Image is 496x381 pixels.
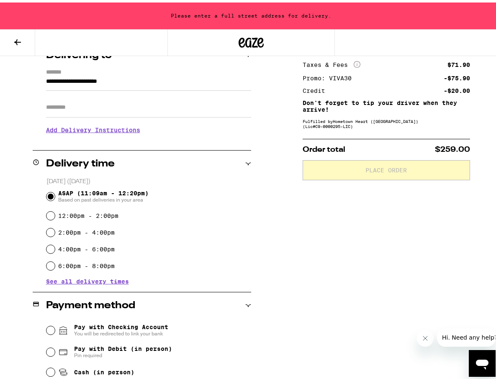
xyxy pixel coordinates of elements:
div: Taxes & Fees [303,59,360,66]
label: 6:00pm - 8:00pm [58,260,115,267]
span: You will be redirected to link your bank [74,328,168,335]
div: Promo: VIVA30 [303,73,357,79]
span: $259.00 [435,143,470,151]
span: Cash (in person) [74,366,134,373]
h2: Delivery time [46,156,115,166]
h2: Payment method [46,298,135,308]
iframe: Message from company [437,326,496,344]
iframe: Close message [417,327,434,344]
div: -$75.90 [444,73,470,79]
p: Don't forget to tip your driver when they arrive! [303,97,470,110]
span: ASAP (11:09am - 12:20pm) [58,187,149,201]
button: Place Order [303,158,470,178]
p: We'll contact you at [PHONE_NUMBER] when we arrive [46,137,251,144]
span: Pay with Debit (in person) [74,343,172,350]
h3: Add Delivery Instructions [46,118,251,137]
span: Pay with Checking Account [74,321,168,335]
span: Pin required [74,350,172,356]
label: 12:00pm - 2:00pm [58,210,118,217]
span: Order total [303,143,345,151]
div: -$20.00 [444,85,470,91]
span: Hi. Need any help? [5,6,60,13]
iframe: Button to launch messaging window [469,348,496,374]
span: Place Order [365,165,407,171]
div: Credit [303,85,331,91]
label: 4:00pm - 6:00pm [58,243,115,250]
p: [DATE] ([DATE]) [46,175,251,183]
div: Fulfilled by Hometown Heart ([GEOGRAPHIC_DATA]) (Lic# C9-0000295-LIC ) [303,116,470,126]
span: Based on past deliveries in your area [58,194,149,201]
button: See all delivery times [46,276,129,282]
div: $71.90 [447,59,470,65]
label: 2:00pm - 4:00pm [58,227,115,233]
